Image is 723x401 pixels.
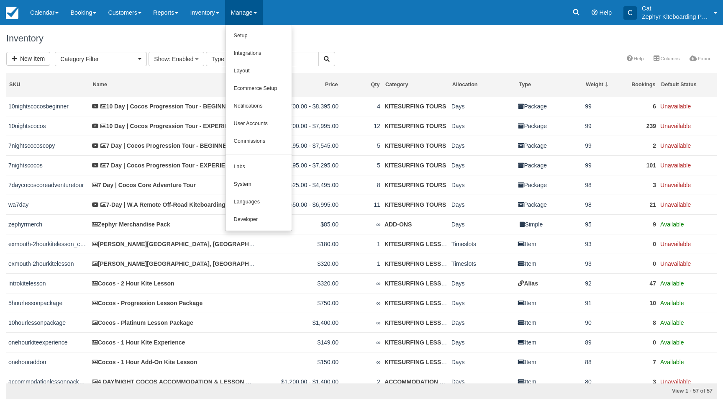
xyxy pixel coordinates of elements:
td: 1 [341,254,382,273]
td: KITESURFING TOURS [382,116,449,136]
a: 10 Day | Cocos Progression Tour - BEGINNER [92,103,234,110]
td: 8 [616,313,658,332]
a: KITESURFING LESSONS [385,260,454,267]
td: 5hourlessonpackage [6,293,90,313]
a: Cocos - Platinum Lesson Package [92,319,193,326]
div: C [623,6,637,20]
button: Type [206,52,235,66]
td: 10 [616,293,658,313]
a: 0 [653,339,656,346]
a: Columns [649,53,685,64]
td: 7 [616,352,658,372]
a: [PERSON_NAME][GEOGRAPHIC_DATA], [GEOGRAPHIC_DATA] - 1 Hour Advanced Coaching Session [92,241,381,247]
a: 7 Day | Cocos Core Adventure Tour [92,182,196,188]
a: 10 Day | Cocos Progression Tour - EXPERIENCED [92,123,245,129]
div: Allocation [452,81,513,88]
td: ∞ [341,214,382,234]
td: Zephyr Merchandise Pack [90,214,257,234]
td: 99 [583,97,616,116]
td: 2 [341,372,382,391]
td: 10nightscocosbeginner [6,97,90,116]
td: KITESURFING TOURS [382,195,449,214]
a: ACCOMMODATION AND LESSON PACKAGE [385,378,508,385]
td: $1,700.00 - $7,995.00 [257,116,341,136]
td: Alias [516,273,583,293]
td: $1,400.00 [257,313,341,332]
td: 88 [583,352,616,372]
td: 98 [583,175,616,195]
a: 10 [649,300,656,306]
td: 91 [583,293,616,313]
td: 99 [583,136,616,155]
span: Unavailable [660,142,691,149]
td: 10 Day | Cocos Progression Tour - BEGINNER [90,97,257,116]
a: 239 [646,123,656,129]
td: Simple [516,214,583,234]
td: $1,195.00 - $7,545.00 [257,136,341,155]
a: 4 DAY/NIGHT COCOS ACCOMMODATION & LESSON PACKAGE [92,378,274,385]
td: Unavailable [658,372,717,391]
a: KITESURFING TOURS [385,103,446,110]
td: 2 [616,136,658,155]
a: User Accounts [226,115,292,133]
td: Unavailable [658,97,717,116]
a: Cocos - 2 Hour Kite Lesson [92,280,174,287]
td: 12 [341,116,382,136]
div: Default Status [661,81,714,88]
td: KITESURFING TOURS [382,97,449,116]
td: $85.00 [257,214,341,234]
button: Category Filter [55,52,147,66]
td: 6 [616,97,658,116]
td: 3 [616,175,658,195]
td: exmouth-2hourkitelesson [6,254,90,273]
td: Item [516,332,583,352]
td: KITESURFING LESSONS [382,293,449,313]
td: Available [658,214,717,234]
td: KITESURFING TOURS [382,155,449,175]
td: Cocos - 2 Hour Kite Lesson [90,273,257,293]
td: Unavailable [658,195,717,214]
td: Days [449,136,516,155]
td: $1,700.00 - $8,395.00 [257,97,341,116]
td: Package [516,175,583,195]
div: Category [385,81,446,88]
td: ACCOMMODATION AND LESSON PACKAGE [382,372,449,391]
a: 3 [653,378,656,385]
a: ADD-ONS [385,221,412,228]
span: Available [660,319,684,326]
td: onehourkiteexperience [6,332,90,352]
td: 47 [616,273,658,293]
span: Unavailable [660,241,691,247]
td: 5 [341,136,382,155]
td: ∞ [341,313,382,332]
td: 9 [616,214,658,234]
td: 5 [341,155,382,175]
h1: Inventory [6,33,717,44]
td: Days [449,273,516,293]
a: KITESURFING TOURS [385,142,446,149]
td: Unavailable [658,175,717,195]
td: Item [516,293,583,313]
td: Days [449,116,516,136]
span: Unavailable [660,201,691,208]
span: Unavailable [660,123,691,129]
td: Days [449,214,516,234]
div: Name [93,81,254,88]
span: Help [599,9,612,16]
td: 99 [583,155,616,175]
p: Zephyr Kiteboarding Pty Ltd [642,13,709,21]
a: KITESURFING LESSONS [385,241,454,247]
td: 80 [583,372,616,391]
td: $525.00 - $4,495.00 [257,175,341,195]
ul: Manage [225,25,292,231]
td: Unavailable [658,254,717,273]
td: Package [516,136,583,155]
td: KITESURFING TOURS [382,136,449,155]
td: Days [449,97,516,116]
td: KITESURFING LESSONS [382,313,449,332]
ul: More [622,53,717,66]
td: $180.00 [257,234,341,254]
a: Help [622,53,649,64]
td: 7daycocoscoreadventuretour [6,175,90,195]
td: Package [516,97,583,116]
